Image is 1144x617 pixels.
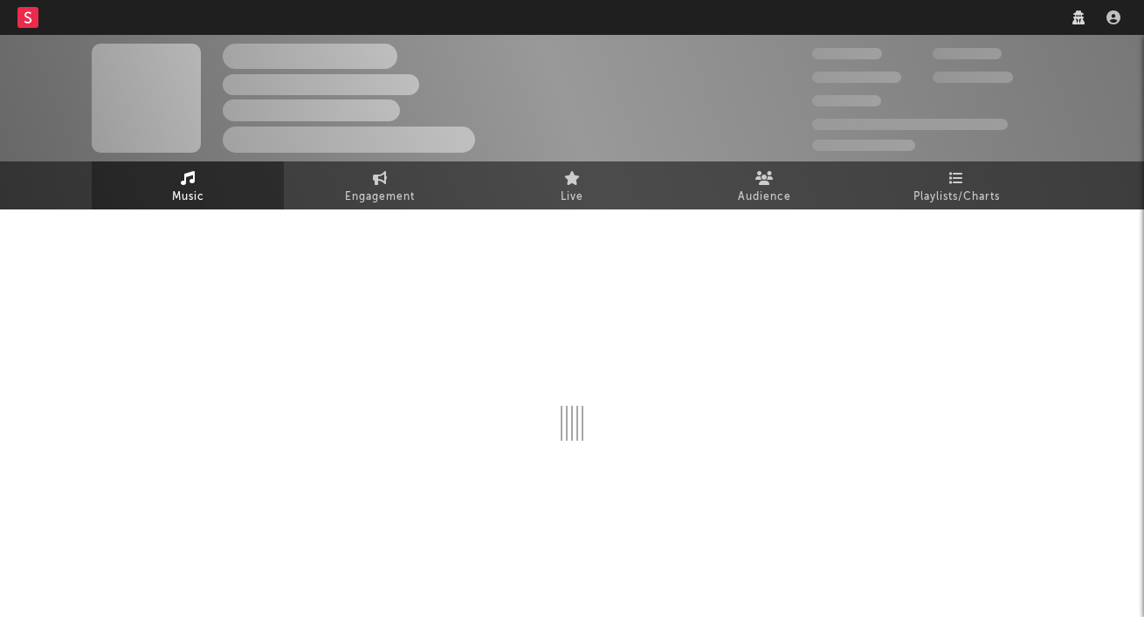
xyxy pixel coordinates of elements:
[860,161,1052,209] a: Playlists/Charts
[284,161,476,209] a: Engagement
[345,187,415,208] span: Engagement
[933,72,1013,83] span: 1,000,000
[812,48,882,59] span: 300,000
[812,119,1008,130] span: 50,000,000 Monthly Listeners
[561,187,583,208] span: Live
[668,161,860,209] a: Audience
[738,187,791,208] span: Audience
[812,72,901,83] span: 50,000,000
[812,140,915,151] span: Jump Score: 85.0
[933,48,1002,59] span: 100,000
[92,161,284,209] a: Music
[812,95,881,106] span: 100,000
[476,161,668,209] a: Live
[172,187,204,208] span: Music
[913,187,1000,208] span: Playlists/Charts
